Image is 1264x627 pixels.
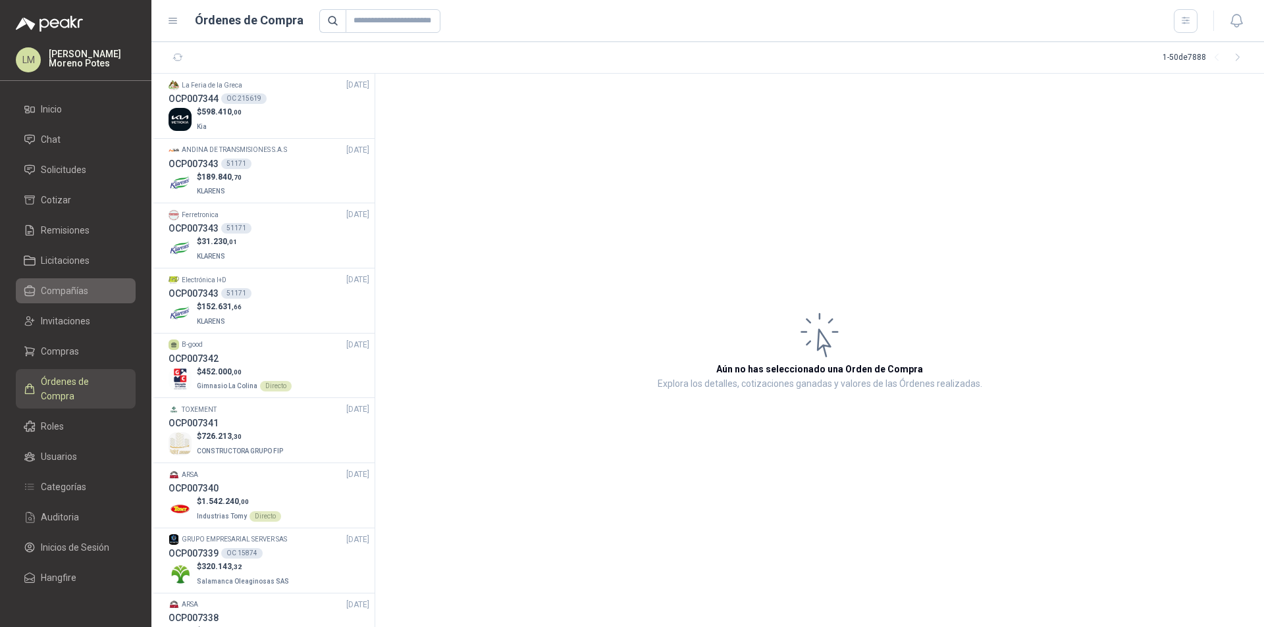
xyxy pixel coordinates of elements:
span: Gimnasio La Colina [197,382,257,389]
img: Company Logo [169,108,192,131]
a: Compañías [16,278,136,303]
span: Industrias Tomy [197,513,247,520]
p: $ [197,366,292,378]
img: Company Logo [169,534,179,545]
p: $ [197,106,242,118]
div: LM [16,47,41,72]
a: Hangfire [16,565,136,590]
span: 320.143 [201,562,242,571]
a: B-good[DATE] OCP007342Company Logo$452.000,00Gimnasio La ColinaDirecto [169,339,369,393]
span: 31.230 [201,237,237,246]
p: $ [197,495,281,508]
p: TOXEMENT [182,405,217,415]
span: [DATE] [346,144,369,157]
span: 189.840 [201,172,242,182]
img: Company Logo [169,274,179,285]
p: GRUPO EMPRESARIAL SERVER SAS [182,534,287,545]
h3: OCP007340 [169,481,219,495]
p: [PERSON_NAME] Moreno Potes [49,49,136,68]
a: Cotizar [16,188,136,213]
a: Chat [16,127,136,152]
img: Company Logo [169,303,192,326]
span: [DATE] [346,468,369,481]
a: Company LogoElectrónica I+D[DATE] OCP00734351171Company Logo$152.631,66KLARENS [169,274,369,328]
span: [DATE] [346,79,369,91]
p: $ [197,430,286,443]
h3: OCP007344 [169,91,219,106]
span: [DATE] [346,339,369,351]
div: Directo [250,511,281,522]
div: 51171 [221,288,251,299]
span: Kia [197,123,207,130]
span: [DATE] [346,534,369,546]
span: Compras [41,344,79,359]
div: 51171 [221,159,251,169]
span: Compañías [41,284,88,298]
h3: OCP007342 [169,351,219,366]
span: ,66 [232,303,242,311]
img: Company Logo [169,405,179,415]
img: Company Logo [169,172,192,195]
span: Roles [41,419,64,434]
span: ,70 [232,174,242,181]
span: Órdenes de Compra [41,374,123,403]
a: Licitaciones [16,248,136,273]
a: Company LogoARSA[DATE] OCP007340Company Logo$1.542.240,00Industrias TomyDirecto [169,468,369,522]
a: Company LogoLa Feria de la Greca[DATE] OCP007344OC 215619Company Logo$598.410,00Kia [169,79,369,133]
span: KLARENS [197,188,225,195]
a: Company LogoFerretronica[DATE] OCP00734351171Company Logo$31.230,01KLARENS [169,209,369,263]
p: $ [197,561,292,573]
p: La Feria de la Greca [182,80,242,91]
span: Auditoria [41,510,79,524]
img: Logo peakr [16,16,83,32]
span: Licitaciones [41,253,90,268]
img: Company Logo [169,599,179,610]
a: Inicios de Sesión [16,535,136,560]
p: ARSA [182,470,198,480]
img: Company Logo [169,497,192,520]
span: Inicios de Sesión [41,540,109,555]
span: [DATE] [346,274,369,286]
img: Company Logo [169,368,192,391]
img: Company Logo [169,80,179,90]
span: 152.631 [201,302,242,311]
p: ANDINA DE TRANSMISIONES S.A.S [182,145,287,155]
span: ,01 [227,238,237,245]
p: $ [197,301,242,313]
p: $ [197,236,237,248]
span: ,32 [232,563,242,570]
span: Solicitudes [41,163,86,177]
div: 1 - 50 de 7888 [1163,47,1248,68]
p: $ [197,171,242,184]
span: Salamanca Oleaginosas SAS [197,578,289,585]
a: Categorías [16,474,136,499]
span: Remisiones [41,223,90,238]
p: Ferretronica [182,210,219,220]
img: Company Logo [169,238,192,261]
span: Chat [41,132,61,147]
a: Solicitudes [16,157,136,182]
span: [DATE] [346,403,369,416]
p: ARSA [182,599,198,610]
a: Remisiones [16,218,136,243]
a: Usuarios [16,444,136,469]
p: Electrónica I+D [182,275,226,286]
h3: Aún no has seleccionado una Orden de Compra [716,362,923,376]
span: 726.213 [201,432,242,441]
h3: OCP007338 [169,611,219,625]
div: Directo [260,381,292,391]
a: Órdenes de Compra [16,369,136,409]
div: 51171 [221,223,251,234]
p: B-good [182,339,203,350]
h3: OCP007341 [169,416,219,430]
span: [DATE] [346,209,369,221]
h3: OCP007343 [169,221,219,236]
span: ,00 [232,368,242,376]
img: Company Logo [169,470,179,480]
img: Company Logo [169,563,192,586]
span: ,00 [239,498,249,505]
a: Auditoria [16,505,136,530]
a: Roles [16,414,136,439]
div: OC 15874 [221,548,263,559]
span: CONSTRUCTORA GRUPO FIP [197,447,283,455]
